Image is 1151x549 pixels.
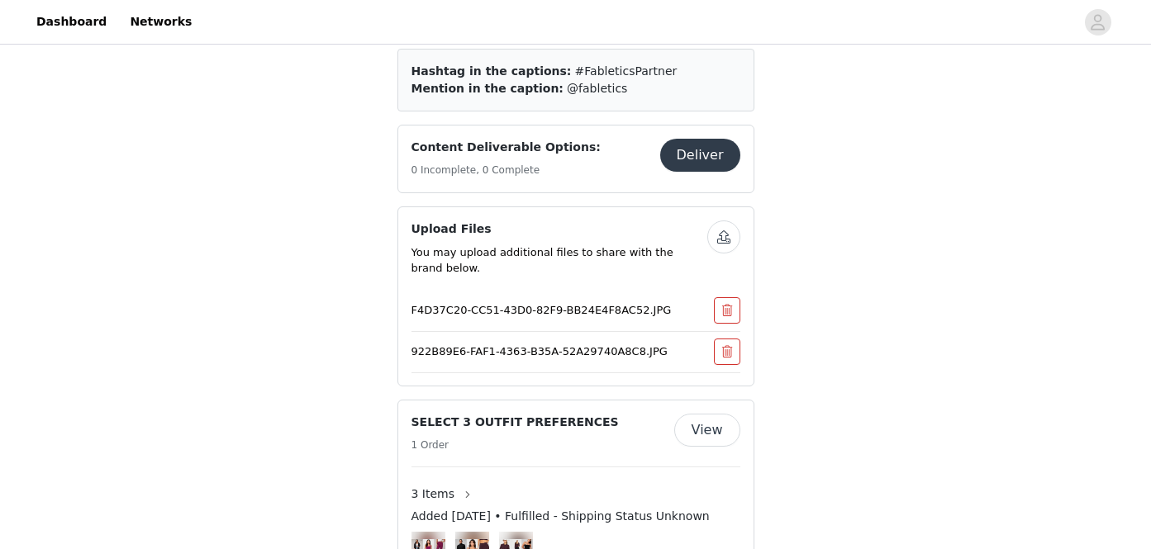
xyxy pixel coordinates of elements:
[660,139,740,172] button: Deliver
[26,3,117,40] a: Dashboard
[674,414,740,447] button: View
[411,64,572,78] span: Hashtag in the captions:
[411,302,674,319] p: F4D37C20-CC51-43D0-82F9-BB24E4F8AC52.JPG
[411,244,707,277] p: You may upload additional files to share with the brand below.
[120,3,202,40] a: Networks
[411,508,710,525] span: Added [DATE] • Fulfilled - Shipping Status Unknown
[411,485,455,503] span: 3 Items
[567,82,627,95] span: @fabletics
[411,343,674,360] p: 922B89E6-FAF1-4363-B35A-52A29740A8C8.JPG
[411,82,564,95] span: Mention in the caption:
[575,64,678,78] span: #FableticsPartner
[1090,9,1106,35] div: avatar
[411,220,707,238] h4: Upload Files
[397,125,754,193] div: Content Deliverable Options:
[411,414,619,431] h4: SELECT 3 OUTFIT PREFERENCES
[411,438,619,452] h5: 1 Order
[411,163,601,177] h5: 0 Incomplete, 0 Complete
[411,139,601,156] h4: Content Deliverable Options:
